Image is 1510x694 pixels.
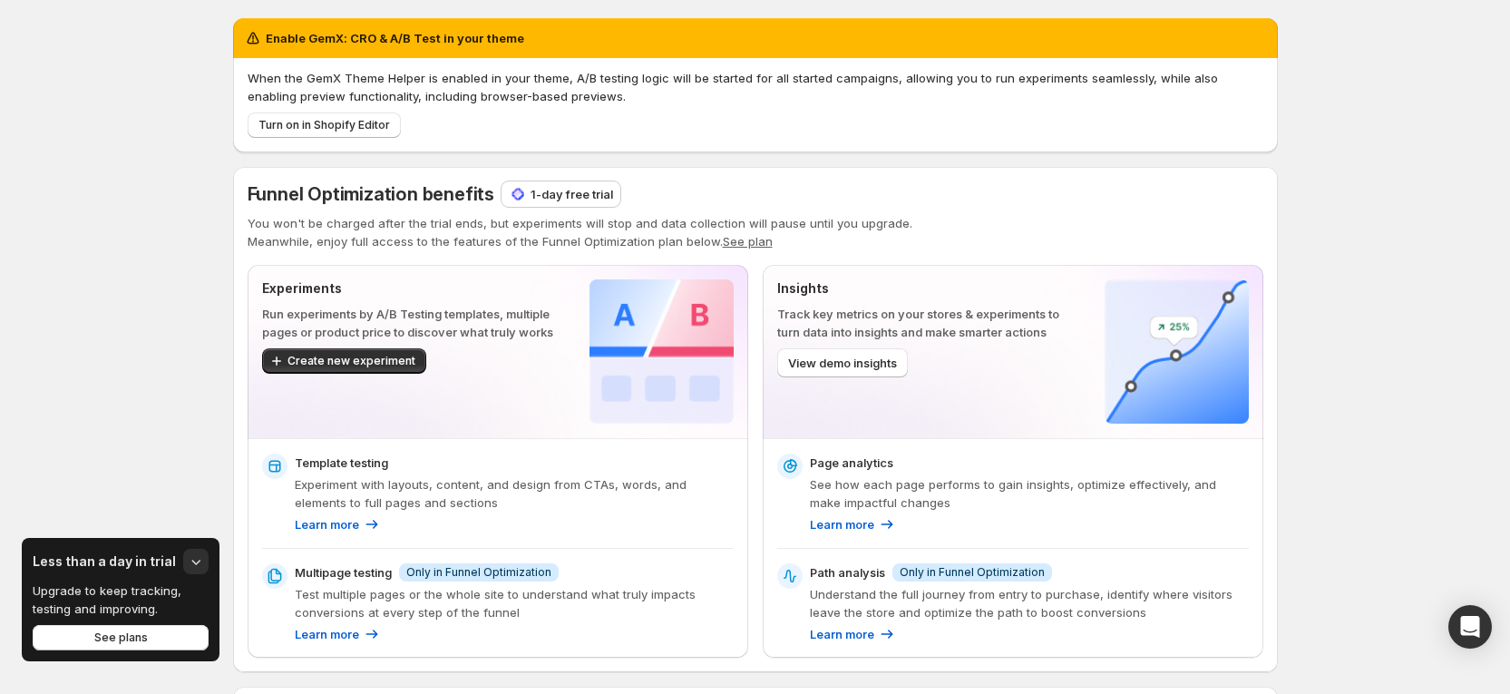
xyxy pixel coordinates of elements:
span: Turn on in Shopify Editor [258,118,390,132]
h3: Less than a day in trial [33,552,176,571]
span: Only in Funnel Optimization [406,565,551,580]
button: See plans [33,625,209,650]
div: Open Intercom Messenger [1448,605,1492,649]
p: Learn more [810,515,874,533]
p: Experiments [262,279,560,298]
p: Learn more [295,515,359,533]
p: Test multiple pages or the whole site to understand what truly impacts conversions at every step ... [295,585,734,621]
img: Insights [1105,279,1249,424]
p: Insights [777,279,1076,298]
p: Run experiments by A/B Testing templates, multiple pages or product price to discover what truly ... [262,305,560,341]
p: Path analysis [810,563,885,582]
p: Meanwhile, enjoy full access to the features of the Funnel Optimization plan below. [248,232,1263,250]
span: Create new experiment [287,354,415,368]
a: Learn more [810,515,896,533]
a: Learn more [295,515,381,533]
p: Page analytics [810,454,893,472]
p: Track key metrics on your stores & experiments to turn data into insights and make smarter actions [777,305,1076,341]
p: Upgrade to keep tracking, testing and improving. [33,582,209,618]
p: Experiment with layouts, content, and design from CTAs, words, and elements to full pages and sec... [295,475,734,512]
p: Multipage testing [295,563,392,582]
span: See plans [94,630,148,645]
span: Only in Funnel Optimization [900,565,1045,580]
a: Learn more [295,625,381,643]
button: See plan [723,234,773,249]
img: Experiments [589,279,734,424]
button: Create new experiment [262,348,426,374]
p: Learn more [295,625,359,643]
p: See how each page performs to gain insights, optimize effectively, and make impactful changes [810,475,1249,512]
a: Learn more [810,625,896,643]
img: 1-day free trial [509,185,527,203]
button: View demo insights [777,348,908,377]
p: 1-day free trial [531,185,613,203]
span: View demo insights [788,354,897,372]
p: Template testing [295,454,388,472]
button: Turn on in Shopify Editor [248,112,401,138]
p: Understand the full journey from entry to purchase, identify where visitors leave the store and o... [810,585,1249,621]
h2: Enable GemX: CRO & A/B Test in your theme [266,29,524,47]
p: You won't be charged after the trial ends, but experiments will stop and data collection will pau... [248,214,1263,232]
p: When the GemX Theme Helper is enabled in your theme, A/B testing logic will be started for all st... [248,69,1263,105]
p: Learn more [810,625,874,643]
span: Funnel Optimization benefits [248,183,494,205]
